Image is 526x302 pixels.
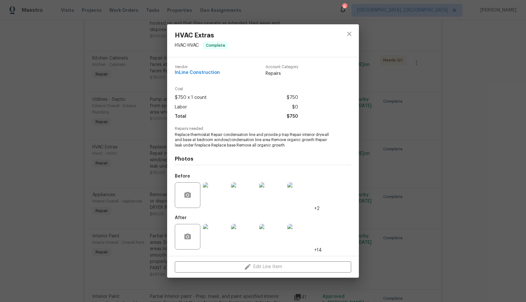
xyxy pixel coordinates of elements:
span: Account Category [266,65,298,69]
span: $750 [287,93,298,102]
span: Complete [203,42,228,49]
h5: Before [175,174,190,179]
span: InLine Construction [175,70,220,75]
span: +2 [314,205,320,212]
span: Cost [175,87,298,91]
span: Vendor [175,65,220,69]
span: Labor [175,103,187,112]
span: HVAC - HVAC [175,43,199,48]
span: +14 [314,247,322,253]
span: Repairs [266,70,298,77]
span: Repairs needed [175,127,351,131]
button: close [342,26,357,42]
span: Total [175,112,186,121]
span: HVAC Extras [175,32,228,39]
h4: Photos [175,156,351,162]
div: 6 [342,4,347,10]
h5: After [175,216,187,220]
span: Replace thermostat Repair condensation line and provide p trap Repair interior drywall and base a... [175,132,334,148]
span: $750 x 1 count [175,93,207,102]
span: $750 [287,112,298,121]
span: $0 [292,103,298,112]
